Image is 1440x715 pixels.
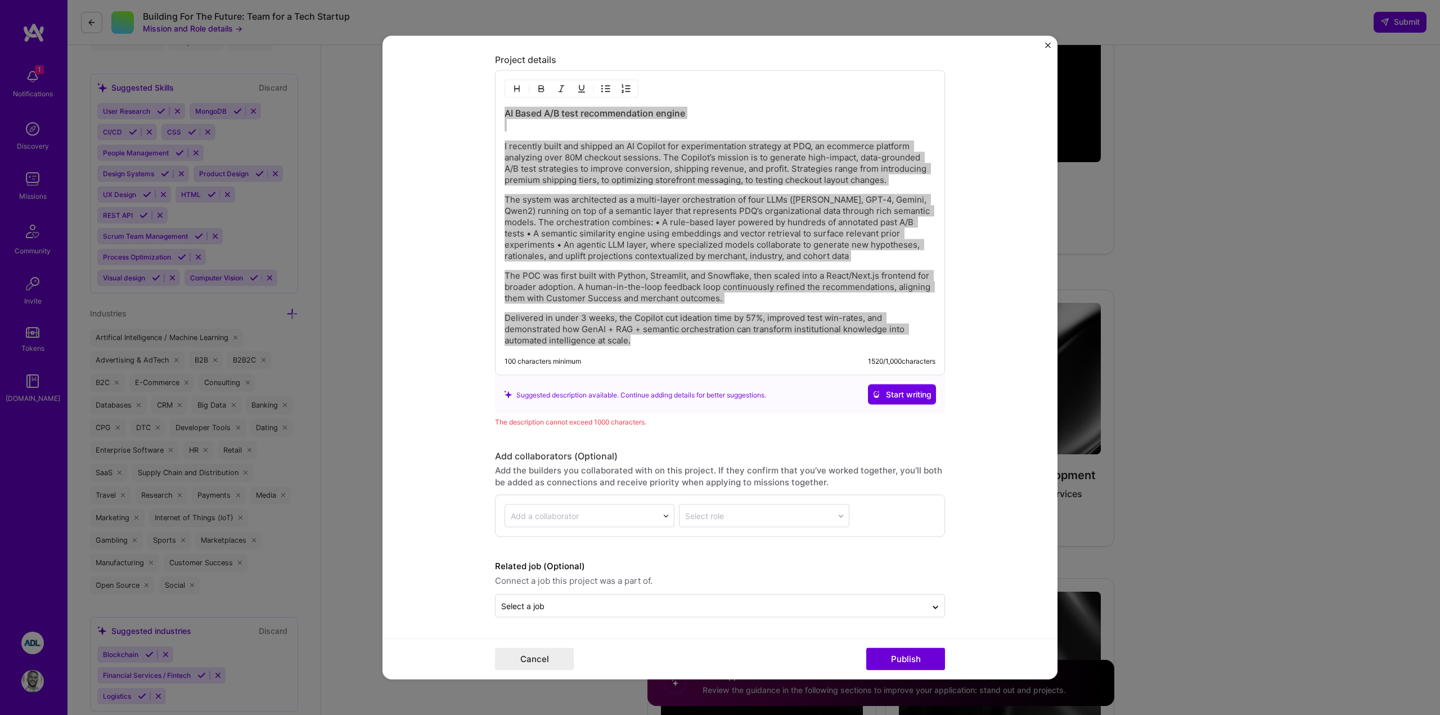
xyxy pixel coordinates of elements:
[505,270,935,304] p: The POC was first built with Python, Streamlit, and Snowflake, then scaled into a React/Next.js f...
[872,391,880,399] i: icon CrystalBallWhite
[495,416,945,428] div: The description cannot exceed 1000 characters.
[505,107,935,132] h3: AI Based A/B test recommendation engine
[495,464,945,488] div: Add the builders you collaborated with on this project. If they confirm that you’ve worked togeth...
[537,84,546,93] img: Bold
[505,312,935,346] p: Delivered in under 3 weeks, the Copilot cut ideation time by 57%, improved test win-rates, and de...
[1045,43,1051,55] button: Close
[495,574,945,588] span: Connect a job this project was a part of.
[501,600,544,612] div: Select a job
[504,391,512,399] i: icon SuggestedTeams
[495,560,945,573] label: Related job (Optional)
[557,84,566,93] img: Italic
[495,450,945,462] div: Add collaborators (Optional)
[872,389,931,400] span: Start writing
[622,84,631,93] img: OL
[868,357,935,366] div: 1520 / 1,000 characters
[505,194,935,262] p: The system was architected as a multi-layer orchestration of four LLMs ([PERSON_NAME], GPT-4, Gem...
[601,84,610,93] img: UL
[495,54,945,66] div: Project details
[866,648,945,671] button: Publish
[511,510,579,522] div: Add a collaborator
[868,385,936,405] button: Start writing
[512,84,521,93] img: Heading
[577,84,586,93] img: Underline
[495,648,574,671] button: Cancel
[505,141,935,186] p: I recently built and shipped an AI Copilot for experimentation strategy at PDQ, an ecommerce plat...
[504,388,766,400] div: Suggested description available. Continue adding details for better suggestions.
[663,512,669,519] img: drop icon
[505,357,581,366] div: 100 characters minimum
